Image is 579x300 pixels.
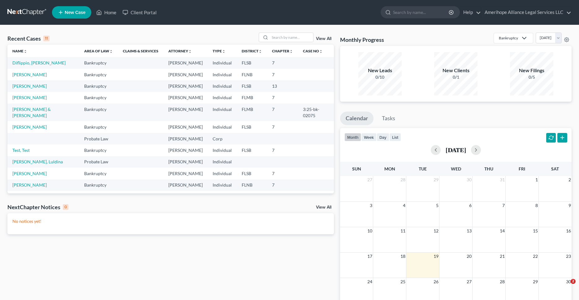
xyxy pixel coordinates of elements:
td: FLSB [237,57,267,68]
span: 29 [433,176,439,183]
span: Thu [484,166,493,171]
a: [PERSON_NAME] [12,182,47,187]
td: [PERSON_NAME] [163,69,208,80]
span: 26 [433,278,439,285]
td: [PERSON_NAME] [163,80,208,92]
span: 7 [502,202,505,209]
a: [PERSON_NAME] & [PERSON_NAME] [12,107,51,118]
td: Individual [208,92,237,104]
a: Help [460,7,481,18]
span: 1 [535,176,538,183]
span: Mon [384,166,395,171]
td: [PERSON_NAME] [163,144,208,156]
span: 29 [532,278,538,285]
h3: Monthly Progress [340,36,384,43]
p: No notices yet! [12,218,329,224]
div: 0/10 [358,74,402,80]
span: 27 [466,278,472,285]
div: 0 [63,204,68,210]
span: Fri [519,166,525,171]
button: day [377,133,389,141]
span: 15 [532,227,538,235]
a: Amerihope Alliance Legal Services LLC [482,7,571,18]
div: New Filings [510,67,553,74]
span: New Case [65,10,85,15]
td: Individual [208,104,237,121]
span: 16 [565,227,572,235]
div: New Clients [434,67,477,74]
td: [PERSON_NAME] [163,179,208,191]
span: 28 [499,278,505,285]
span: 17 [367,253,373,260]
div: 11 [43,36,50,41]
i: unfold_more [188,50,192,53]
div: 0/5 [510,74,553,80]
a: Tasks [376,112,401,125]
span: 20 [466,253,472,260]
div: Bankruptcy [499,35,518,41]
td: FLMB [237,92,267,104]
a: Typeunfold_more [213,49,226,53]
span: 18 [400,253,406,260]
td: FLNB [237,69,267,80]
td: Individual [208,179,237,191]
span: 2 [571,279,576,284]
td: 13 [267,80,298,92]
a: View All [316,205,331,210]
a: Case Nounfold_more [303,49,323,53]
td: FLSB [237,144,267,156]
td: Individual [208,121,237,133]
td: Bankruptcy [79,168,118,179]
i: unfold_more [258,50,262,53]
td: Individual [208,144,237,156]
span: 12 [433,227,439,235]
td: Bankruptcy [79,92,118,104]
span: 10 [367,227,373,235]
td: Bankruptcy [79,104,118,121]
td: FLSB [237,80,267,92]
span: 19 [433,253,439,260]
i: unfold_more [109,50,113,53]
span: 24 [367,278,373,285]
a: [PERSON_NAME] [12,171,47,176]
td: FLMB [237,104,267,121]
a: Chapterunfold_more [272,49,293,53]
span: 3 [369,202,373,209]
span: 14 [499,227,505,235]
h2: [DATE] [446,147,466,153]
span: 25 [400,278,406,285]
div: 0/1 [434,74,477,80]
span: Sat [551,166,559,171]
a: Test, Test [12,148,30,153]
td: Individual [208,156,237,168]
td: Individual [208,69,237,80]
span: 30 [565,278,572,285]
span: 2 [568,176,572,183]
a: [PERSON_NAME], Luldina [12,159,63,164]
span: Tue [419,166,427,171]
td: [PERSON_NAME] [163,156,208,168]
span: 11 [400,227,406,235]
td: [PERSON_NAME] [163,121,208,133]
span: 30 [466,176,472,183]
input: Search by name... [393,7,450,18]
td: [PERSON_NAME] [163,133,208,144]
td: FLSB [237,168,267,179]
a: Diflippio, [PERSON_NAME] [12,60,66,65]
td: 7 [267,144,298,156]
span: 28 [400,176,406,183]
a: Nameunfold_more [12,49,27,53]
span: 5 [435,202,439,209]
th: Claims & Services [118,45,163,57]
button: month [344,133,361,141]
td: 3:25-bk-02075 [298,104,334,121]
td: 7 [267,104,298,121]
span: Sun [352,166,361,171]
td: Bankruptcy [79,121,118,133]
td: 7 [267,92,298,104]
span: 9 [568,202,572,209]
td: Bankruptcy [79,57,118,68]
span: 31 [499,176,505,183]
i: unfold_more [222,50,226,53]
button: list [389,133,401,141]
